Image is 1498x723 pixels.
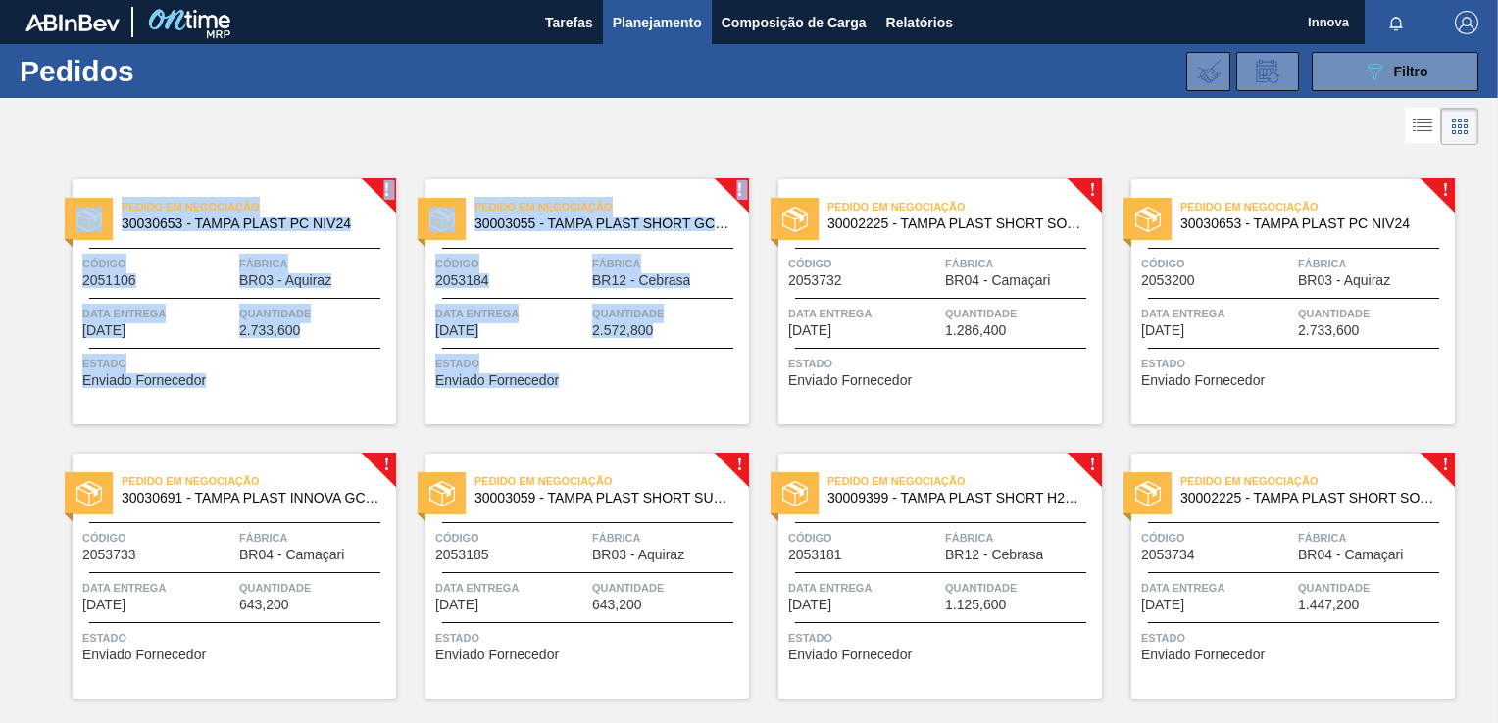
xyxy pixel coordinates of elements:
[592,254,744,273] span: Fábrica
[592,323,653,338] span: 2.572,800
[239,548,344,562] span: BR04 - Camaçari
[82,548,136,562] span: 2053733
[435,254,587,273] span: Código
[1141,528,1293,548] span: Código
[43,179,396,424] a: !estadoPedido em Negociação30030653 - TAMPA PLAST PC NIV24Código2051106FábricaBR03 - AquirazData ...
[396,454,749,699] a: !estadoPedido em Negociação30003059 - TAMPA PLAST SHORT SUKITA S/ LINERCódigo2053185FábricaBR03 -...
[1441,108,1478,145] div: Visão em Cards
[788,598,831,612] span: 16/12/2025
[429,207,455,232] img: estado
[1365,9,1427,36] button: Notificações
[435,648,559,662] span: Enviado Fornecedor
[945,304,1097,323] span: Quantidade
[788,578,940,598] span: Data Entrega
[76,481,102,506] img: estado
[239,578,391,598] span: Quantidade
[1102,454,1455,699] a: !estadoPedido em Negociação30002225 - TAMPA PLAST SHORT SODA S/ LINER NIV21Código2053734FábricaBR...
[827,471,1102,491] span: Pedido em Negociação
[1141,304,1293,323] span: Data Entrega
[474,491,733,506] span: 30003059 - TAMPA PLAST SHORT SUKITA S/ LINER
[239,273,331,288] span: BR03 - Aquiraz
[435,628,744,648] span: Status
[788,323,831,338] span: 03/12/2025
[788,548,842,562] span: 2053181
[1236,52,1299,91] div: Solicitação de Revisão de Pedidos
[1180,471,1455,491] span: Pedido em Negociação
[82,628,391,648] span: Status
[945,254,1097,273] span: Fábrica
[788,648,912,662] span: Enviado Fornecedor
[1298,273,1390,288] span: BR03 - Aquiraz
[82,528,234,548] span: Código
[1141,598,1184,612] span: 17/12/2025
[592,578,744,598] span: Quantidade
[945,323,1006,338] span: 1.286,400
[1298,598,1359,612] span: 1.447,200
[945,528,1097,548] span: Fábrica
[592,304,744,323] span: Quantidade
[474,217,733,231] span: 30003055 - TAMPA PLAST SHORT GCA S/ LINER
[82,304,234,323] span: Data Entrega
[1298,323,1359,338] span: 2.733,600
[239,598,289,612] span: 643,200
[239,304,391,323] span: Quantidade
[788,373,912,388] span: Enviado Fornecedor
[82,598,125,612] span: 10/12/2025
[239,528,391,548] span: Fábrica
[1298,578,1450,598] span: Quantidade
[239,323,300,338] span: 2.733,600
[435,528,587,548] span: Código
[749,179,1102,424] a: !estadoPedido em Negociação30002225 - TAMPA PLAST SHORT SODA S/ LINER NIV21Código2053732FábricaBR...
[82,578,234,598] span: Data Entrega
[435,304,587,323] span: Data Entrega
[122,471,396,491] span: Pedido em Negociação
[749,454,1102,699] a: !estadoPedido em Negociação30009399 - TAMPA PLAST SHORT H2OH LIMAO S/ LINERCódigo2053181FábricaBR...
[82,273,136,288] span: 2051106
[1298,548,1403,562] span: BR04 - Camaçari
[788,304,940,323] span: Data Entrega
[1405,108,1441,145] div: Visão em Lista
[886,11,953,34] span: Relatórios
[1135,481,1161,506] img: estado
[1298,254,1450,273] span: Fábrica
[435,373,559,388] span: Enviado Fornecedor
[1141,323,1184,338] span: 09/12/2025
[435,354,744,373] span: Status
[1312,52,1478,91] button: Filtro
[788,528,940,548] span: Código
[435,548,489,562] span: 2053185
[82,354,391,373] span: Status
[396,179,749,424] a: !estadoPedido em Negociação30003055 - TAMPA PLAST SHORT GCA S/ LINERCódigo2053184FábricaBR12 - Ce...
[782,207,808,232] img: estado
[435,578,587,598] span: Data Entrega
[592,528,744,548] span: Fábrica
[1135,207,1161,232] img: estado
[1186,52,1230,91] div: Importar Negociações dos Pedidos
[1141,254,1293,273] span: Código
[945,273,1050,288] span: BR04 - Camaçari
[1180,197,1455,217] span: Pedido em Negociação
[43,454,396,699] a: !estadoPedido em Negociação30030691 - TAMPA PLAST INNOVA GCA ZERO NIV24Código2053733FábricaBR04 -...
[1394,64,1428,79] span: Filtro
[122,491,380,506] span: 30030691 - TAMPA PLAST INNOVA GCA ZERO NIV24
[1141,354,1450,373] span: Status
[1141,548,1195,562] span: 2053734
[1180,491,1439,506] span: 30002225 - TAMPA PLAST SHORT SODA S/ LINER NIV21
[435,598,478,612] span: 16/12/2025
[122,197,396,217] span: Pedido em Negociação
[788,628,1097,648] span: Status
[788,273,842,288] span: 2053732
[827,217,1086,231] span: 30002225 - TAMPA PLAST SHORT SODA S/ LINER NIV21
[82,254,234,273] span: Código
[1141,628,1450,648] span: Status
[122,217,380,231] span: 30030653 - TAMPA PLAST PC NIV24
[82,323,125,338] span: 02/12/2025
[76,207,102,232] img: estado
[945,578,1097,598] span: Quantidade
[782,481,808,506] img: estado
[827,197,1102,217] span: Pedido em Negociação
[592,273,690,288] span: BR12 - Cebrasa
[474,471,749,491] span: Pedido em Negociação
[1102,179,1455,424] a: !estadoPedido em Negociação30030653 - TAMPA PLAST PC NIV24Código2053200FábricaBR03 - AquirazData ...
[1298,528,1450,548] span: Fábrica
